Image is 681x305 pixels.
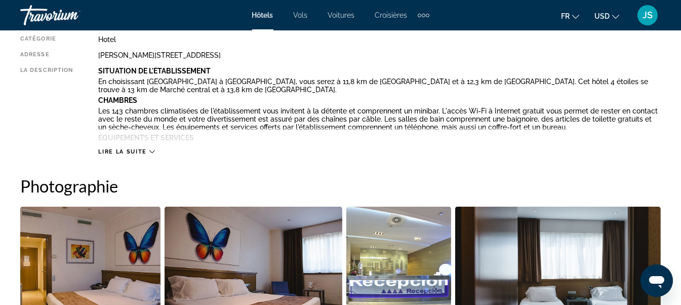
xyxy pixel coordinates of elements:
button: Extra navigation items [418,7,429,23]
p: En choisissant [GEOGRAPHIC_DATA] à [GEOGRAPHIC_DATA], vous serez à 11,8 km de [GEOGRAPHIC_DATA] e... [98,78,661,94]
iframe: Botón para iniciar la ventana de mensajería [640,264,673,297]
span: Lire la suite [98,148,146,155]
a: Voitures [328,11,355,19]
div: Hotel [98,35,661,44]
div: La description [20,67,73,143]
a: Croisières [375,11,408,19]
span: JS [643,10,653,20]
a: Vols [294,11,308,19]
a: Travorium [20,2,122,28]
div: [PERSON_NAME][STREET_ADDRESS] [98,51,661,59]
button: User Menu [634,5,661,26]
span: USD [594,12,610,20]
span: fr [561,12,570,20]
b: Situation De L'établissement [98,67,211,75]
p: Les 143 chambres climatisées de l'établissement vous invitent à la détente et comprennent un mini... [98,107,661,131]
div: Catégorie [20,35,73,44]
b: Chambres [98,96,137,104]
div: Adresse [20,51,73,59]
button: Change currency [594,9,619,23]
h2: Photographie [20,176,661,196]
button: Change language [561,9,579,23]
button: Lire la suite [98,148,154,156]
a: Hôtels [252,11,273,19]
